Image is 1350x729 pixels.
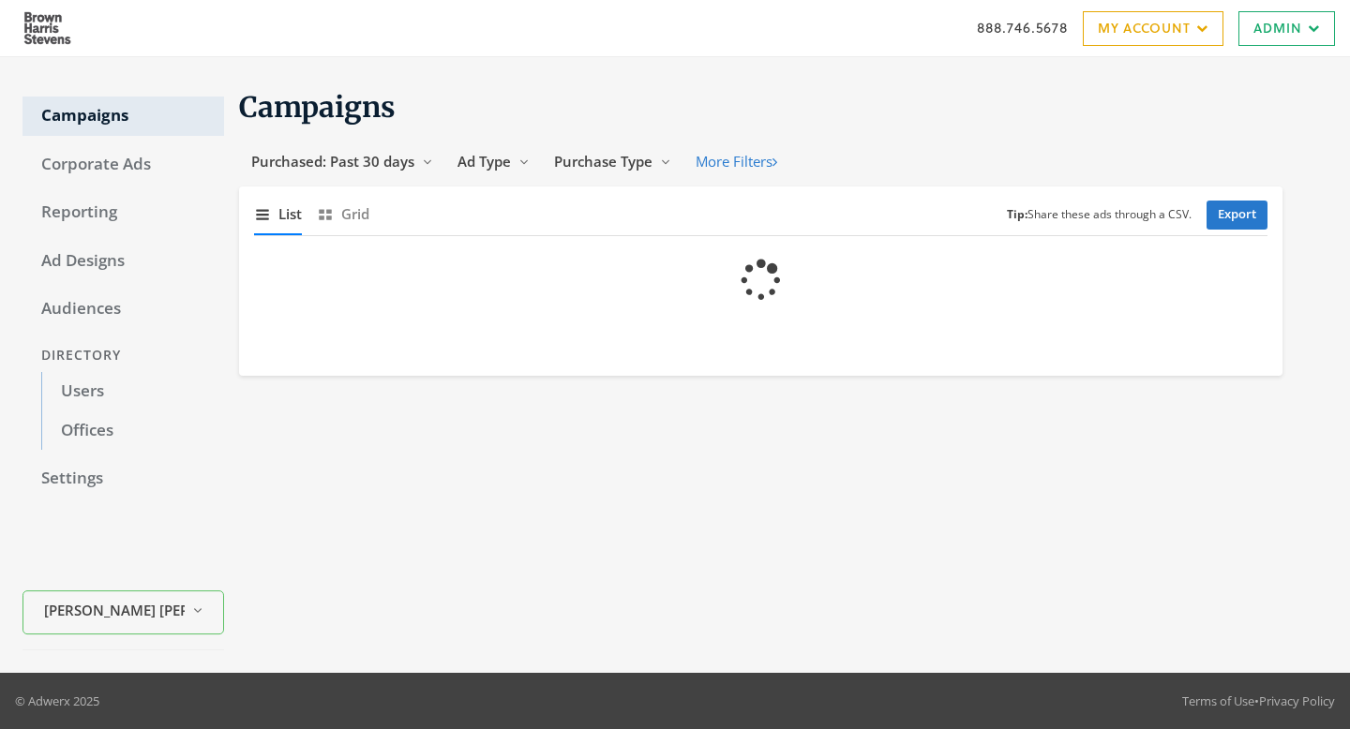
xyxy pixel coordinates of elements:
[1083,11,1223,46] a: My Account
[239,144,445,179] button: Purchased: Past 30 days
[41,372,224,411] a: Users
[44,600,185,621] span: [PERSON_NAME] [PERSON_NAME]
[22,338,224,373] div: Directory
[41,411,224,451] a: Offices
[22,242,224,281] a: Ad Designs
[22,459,224,498] a: Settings
[254,194,302,234] button: List
[1259,692,1335,709] a: Privacy Policy
[22,590,224,634] button: [PERSON_NAME] [PERSON_NAME]
[542,144,683,179] button: Purchase Type
[278,203,302,225] span: List
[1007,206,1027,222] b: Tip:
[445,144,542,179] button: Ad Type
[239,89,396,125] span: Campaigns
[1182,692,1254,709] a: Terms of Use
[341,203,369,225] span: Grid
[1182,692,1335,710] div: •
[22,290,224,329] a: Audiences
[15,5,80,52] img: Adwerx
[977,18,1068,37] a: 888.746.5678
[317,194,369,234] button: Grid
[1238,11,1335,46] a: Admin
[251,152,414,171] span: Purchased: Past 30 days
[1207,201,1267,230] a: Export
[22,145,224,185] a: Corporate Ads
[683,144,789,179] button: More Filters
[1007,206,1192,224] small: Share these ads through a CSV.
[15,692,99,710] p: © Adwerx 2025
[22,97,224,136] a: Campaigns
[22,193,224,232] a: Reporting
[457,152,511,171] span: Ad Type
[554,152,652,171] span: Purchase Type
